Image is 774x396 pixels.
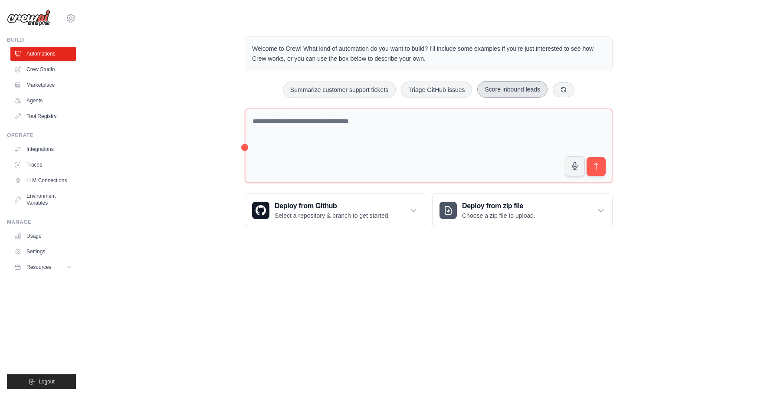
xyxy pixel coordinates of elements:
a: Traces [10,158,76,172]
a: Marketplace [10,78,76,92]
span: Logout [39,378,55,385]
a: Settings [10,245,76,259]
button: Summarize customer support tickets [283,82,396,98]
h3: Deploy from Github [275,201,390,211]
a: LLM Connections [10,173,76,187]
a: Usage [10,229,76,243]
a: Automations [10,47,76,61]
a: Agents [10,94,76,108]
p: Choose a zip file to upload. [462,211,535,220]
div: Operate [7,132,76,139]
a: Tool Registry [10,109,76,123]
div: Manage [7,219,76,226]
p: Select a repository & branch to get started. [275,211,390,220]
a: Environment Variables [10,189,76,210]
button: Logout [7,374,76,389]
span: Resources [26,264,51,271]
button: Resources [10,260,76,274]
div: Build [7,36,76,43]
img: Logo [7,10,50,26]
p: Welcome to Crew! What kind of automation do you want to build? I'll include some examples if you'... [252,44,605,64]
button: Score inbound leads [477,81,548,98]
a: Integrations [10,142,76,156]
a: Crew Studio [10,62,76,76]
h3: Deploy from zip file [462,201,535,211]
button: Triage GitHub issues [401,82,472,98]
